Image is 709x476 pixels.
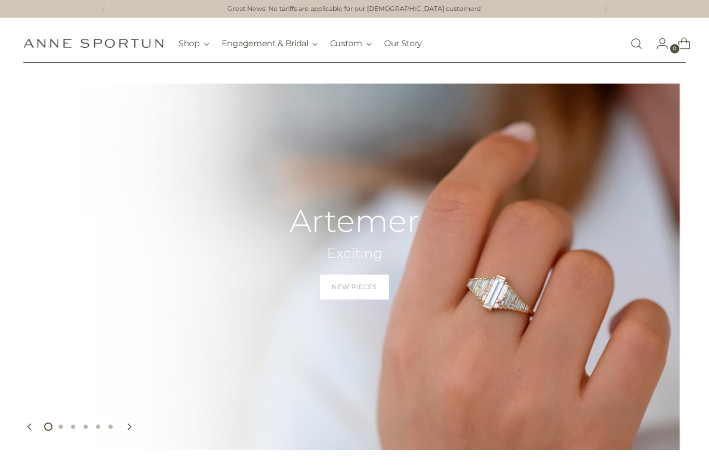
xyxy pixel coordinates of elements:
a: Anne Sportun Fine Jewellery [23,38,163,48]
a: Open search modal [626,33,647,54]
span: 0 [670,44,679,53]
button: Move carousel to slide 4 [79,420,92,433]
button: Move to previous carousel slide [23,420,37,433]
a: Our Story [384,32,422,55]
button: Engagement & Bridal [222,32,318,55]
h2: Exciting [290,244,419,263]
a: Go to the account page [648,33,669,54]
a: New Pieces [320,275,388,300]
a: Great News! No tariffs are applicable for our [DEMOGRAPHIC_DATA] customers! [227,4,482,14]
button: Move carousel to slide 5 [92,420,104,433]
a: Open cart modal [670,33,690,54]
h2: Artemer [290,204,419,238]
button: Move carousel to slide 2 [54,420,67,433]
button: Custom [330,32,372,55]
button: Move to next carousel slide [122,420,135,433]
button: Move carousel to slide 6 [104,420,117,433]
button: Move carousel to slide 3 [67,420,79,433]
span: New Pieces [332,282,377,292]
button: Shop [179,32,209,55]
